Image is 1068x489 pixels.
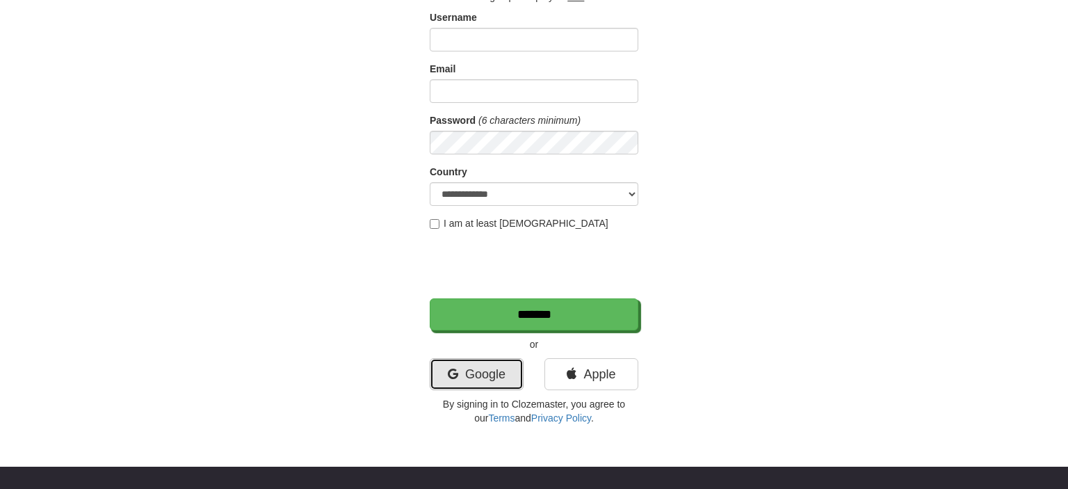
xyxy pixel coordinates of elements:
[531,412,591,424] a: Privacy Policy
[430,113,476,127] label: Password
[488,412,515,424] a: Terms
[478,115,581,126] em: (6 characters minimum)
[430,337,638,351] p: or
[430,62,455,76] label: Email
[430,358,524,390] a: Google
[430,216,608,230] label: I am at least [DEMOGRAPHIC_DATA]
[430,165,467,179] label: Country
[430,237,641,291] iframe: reCAPTCHA
[544,358,638,390] a: Apple
[430,397,638,425] p: By signing in to Clozemaster, you agree to our and .
[430,219,439,229] input: I am at least [DEMOGRAPHIC_DATA]
[430,10,477,24] label: Username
